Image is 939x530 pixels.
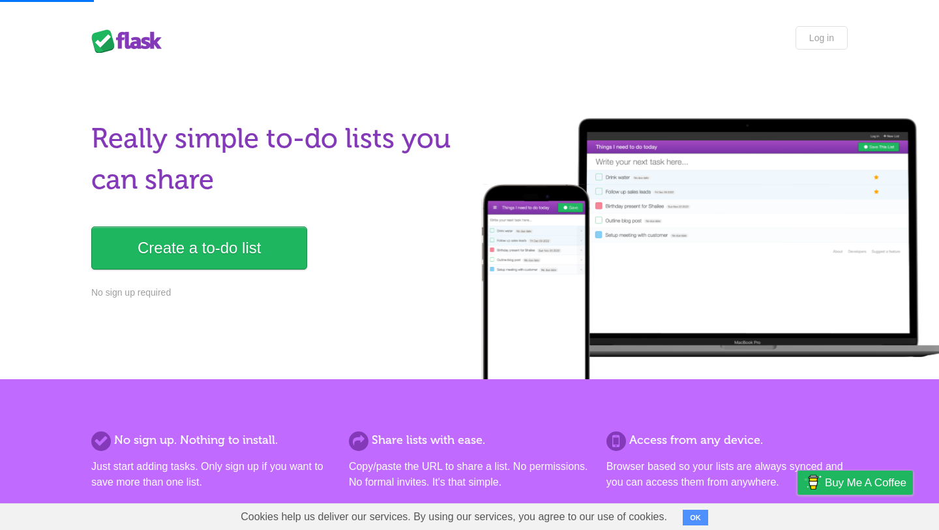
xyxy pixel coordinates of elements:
[349,431,590,449] h2: Share lists with ease.
[825,471,906,494] span: Buy me a coffee
[804,471,822,493] img: Buy me a coffee
[91,431,333,449] h2: No sign up. Nothing to install.
[91,118,462,200] h1: Really simple to-do lists you can share
[91,29,170,53] div: Flask Lists
[91,286,462,300] p: No sign up required
[606,431,848,449] h2: Access from any device.
[797,471,913,495] a: Buy me a coffee
[606,459,848,490] p: Browser based so your lists are always synced and you can access them from anywhere.
[349,459,590,490] p: Copy/paste the URL to share a list. No permissions. No formal invites. It's that simple.
[91,226,307,270] a: Create a to-do list
[683,510,708,525] button: OK
[228,504,680,530] span: Cookies help us deliver our services. By using our services, you agree to our use of cookies.
[796,26,848,50] a: Log in
[91,459,333,490] p: Just start adding tasks. Only sign up if you want to save more than one list.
